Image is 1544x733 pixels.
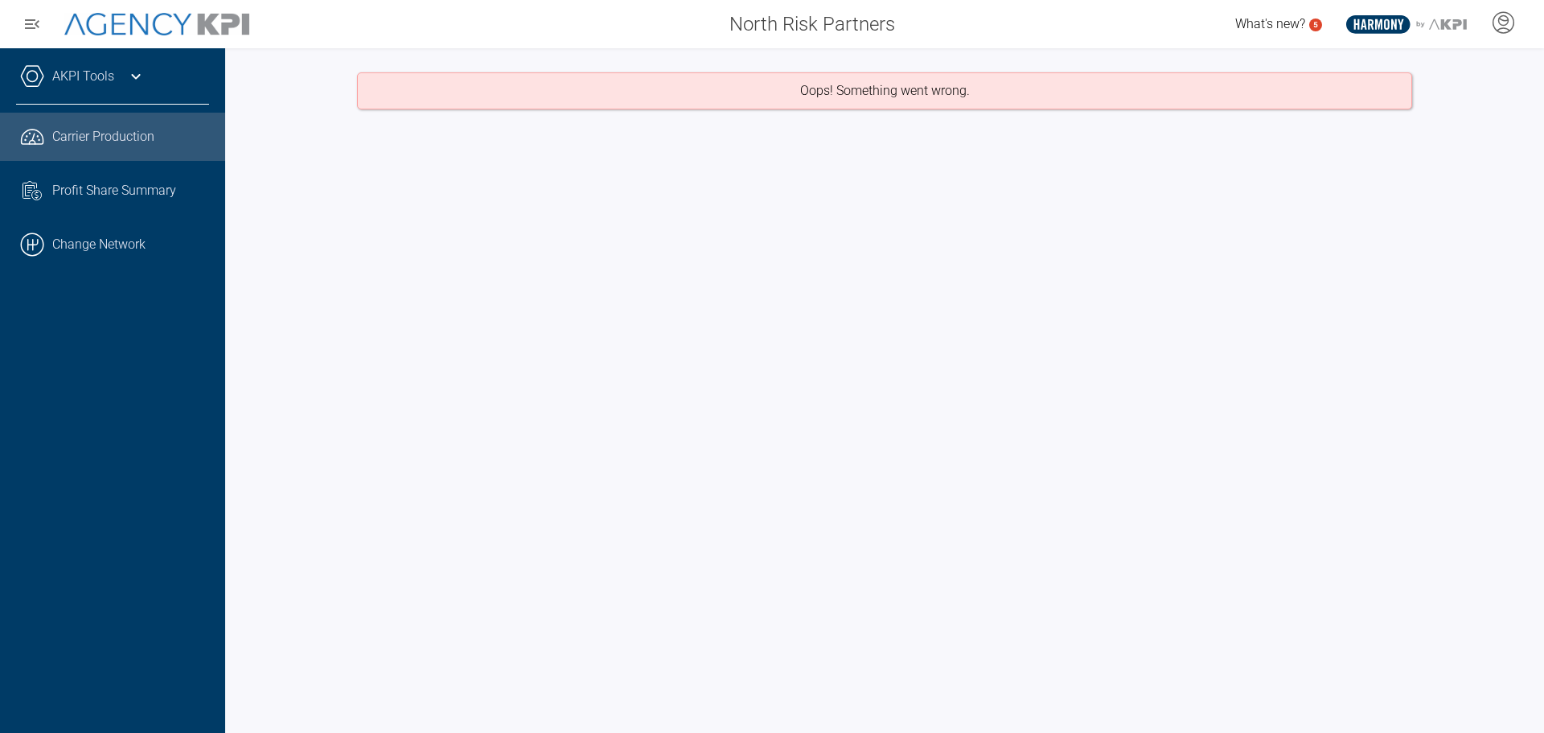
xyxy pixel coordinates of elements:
[729,10,895,39] span: North Risk Partners
[52,181,176,200] span: Profit Share Summary
[52,127,154,146] span: Carrier Production
[52,67,114,86] a: AKPI Tools
[1235,16,1305,31] span: What's new?
[800,81,970,101] p: Oops! Something went wrong.
[1309,19,1322,31] a: 5
[64,13,249,36] img: AgencyKPI
[1313,20,1318,29] text: 5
